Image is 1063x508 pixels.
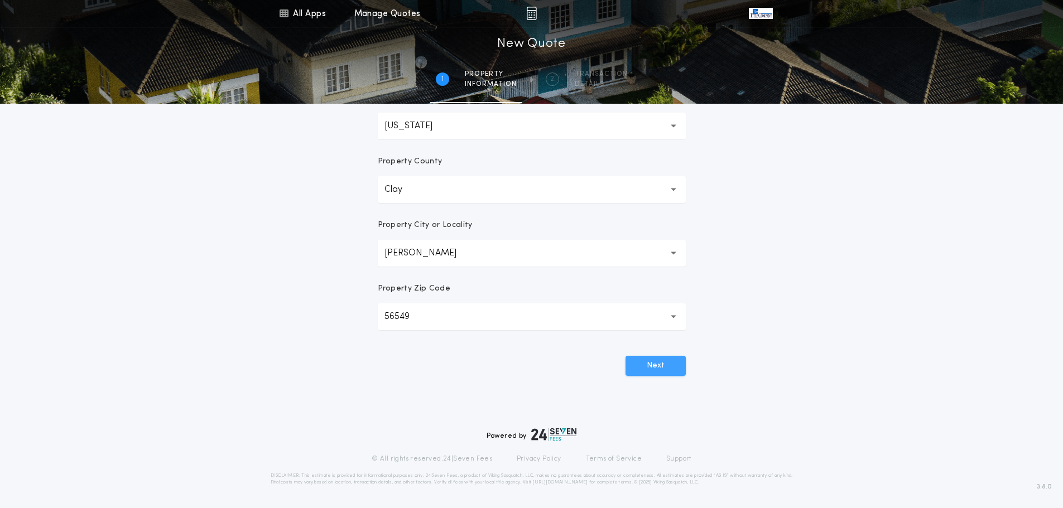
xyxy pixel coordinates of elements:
p: Property County [378,156,442,167]
p: Clay [384,183,420,196]
p: © All rights reserved. 24|Seven Fees [372,454,492,463]
a: Support [666,454,691,463]
p: [US_STATE] [384,119,450,133]
button: [PERSON_NAME] [378,240,686,267]
span: details [575,80,628,89]
p: 56549 [384,310,427,323]
h2: 2 [550,75,554,84]
span: Transaction [575,70,628,79]
h2: 1 [441,75,444,84]
button: 56549 [378,303,686,330]
span: Property [465,70,517,79]
img: img [526,7,537,20]
p: Property Zip Code [378,283,450,294]
p: [PERSON_NAME] [384,246,474,260]
p: DISCLAIMER: This estimate is provided for informational purposes only. 24|Seven Fees, a product o... [271,472,793,486]
a: [URL][DOMAIN_NAME] [532,480,588,485]
a: Terms of Service [586,454,642,463]
img: logo [531,428,577,441]
button: Clay [378,176,686,203]
p: Property City or Locality [378,220,473,231]
h1: New Quote [497,35,565,53]
span: information [465,80,517,89]
img: vs-icon [749,8,772,19]
div: Powered by [487,428,577,441]
button: Next [626,356,686,376]
a: Privacy Policy [517,454,561,463]
button: [US_STATE] [378,113,686,139]
span: 3.8.0 [1037,482,1052,492]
